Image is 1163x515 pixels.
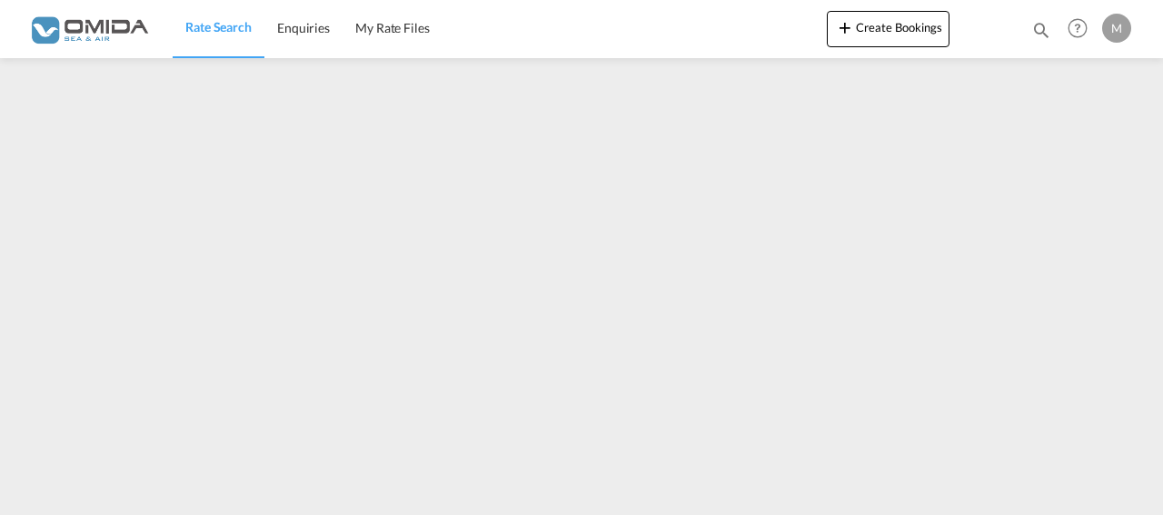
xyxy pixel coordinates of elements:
[27,8,150,49] img: 459c566038e111ed959c4fc4f0a4b274.png
[1031,20,1051,47] div: icon-magnify
[355,20,430,35] span: My Rate Files
[827,11,949,47] button: icon-plus 400-fgCreate Bookings
[185,19,252,35] span: Rate Search
[1031,20,1051,40] md-icon: icon-magnify
[277,20,330,35] span: Enquiries
[834,16,856,38] md-icon: icon-plus 400-fg
[1102,14,1131,43] div: M
[1062,13,1093,44] span: Help
[1062,13,1102,45] div: Help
